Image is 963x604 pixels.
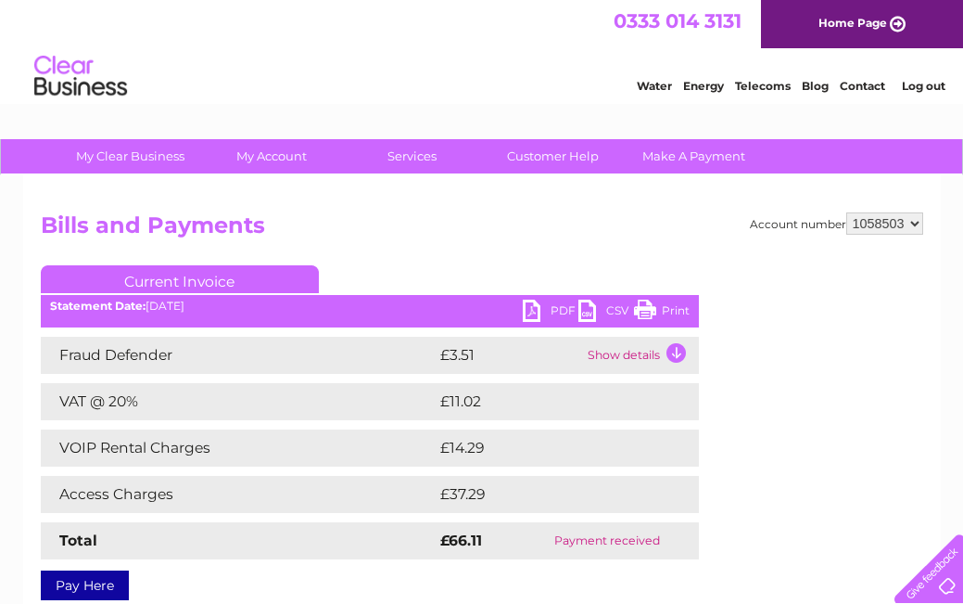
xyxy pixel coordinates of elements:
[523,300,578,327] a: PDF
[436,476,661,513] td: £37.29
[436,383,658,420] td: £11.02
[59,532,97,549] strong: Total
[840,79,885,93] a: Contact
[41,571,129,600] a: Pay Here
[516,522,699,559] td: Payment received
[578,300,634,327] a: CSV
[50,299,146,313] b: Statement Date:
[41,430,436,467] td: VOIP Rental Charges
[637,79,672,93] a: Water
[476,139,629,173] a: Customer Help
[440,532,482,549] strong: £66.11
[735,79,791,93] a: Telecoms
[41,337,436,374] td: Fraud Defender
[683,79,724,93] a: Energy
[195,139,348,173] a: My Account
[41,383,436,420] td: VAT @ 20%
[583,337,699,374] td: Show details
[902,79,945,93] a: Log out
[436,337,583,374] td: £3.51
[41,265,319,293] a: Current Invoice
[750,212,923,235] div: Account number
[436,430,660,467] td: £14.29
[41,476,436,513] td: Access Charges
[617,139,770,173] a: Make A Payment
[41,212,923,248] h2: Bills and Payments
[54,139,207,173] a: My Clear Business
[41,300,699,313] div: [DATE]
[802,79,829,93] a: Blog
[614,9,741,32] a: 0333 014 3131
[33,48,128,105] img: logo.png
[44,10,920,90] div: Clear Business is a trading name of Verastar Limited (registered in [GEOGRAPHIC_DATA] No. 3667643...
[336,139,488,173] a: Services
[634,300,690,327] a: Print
